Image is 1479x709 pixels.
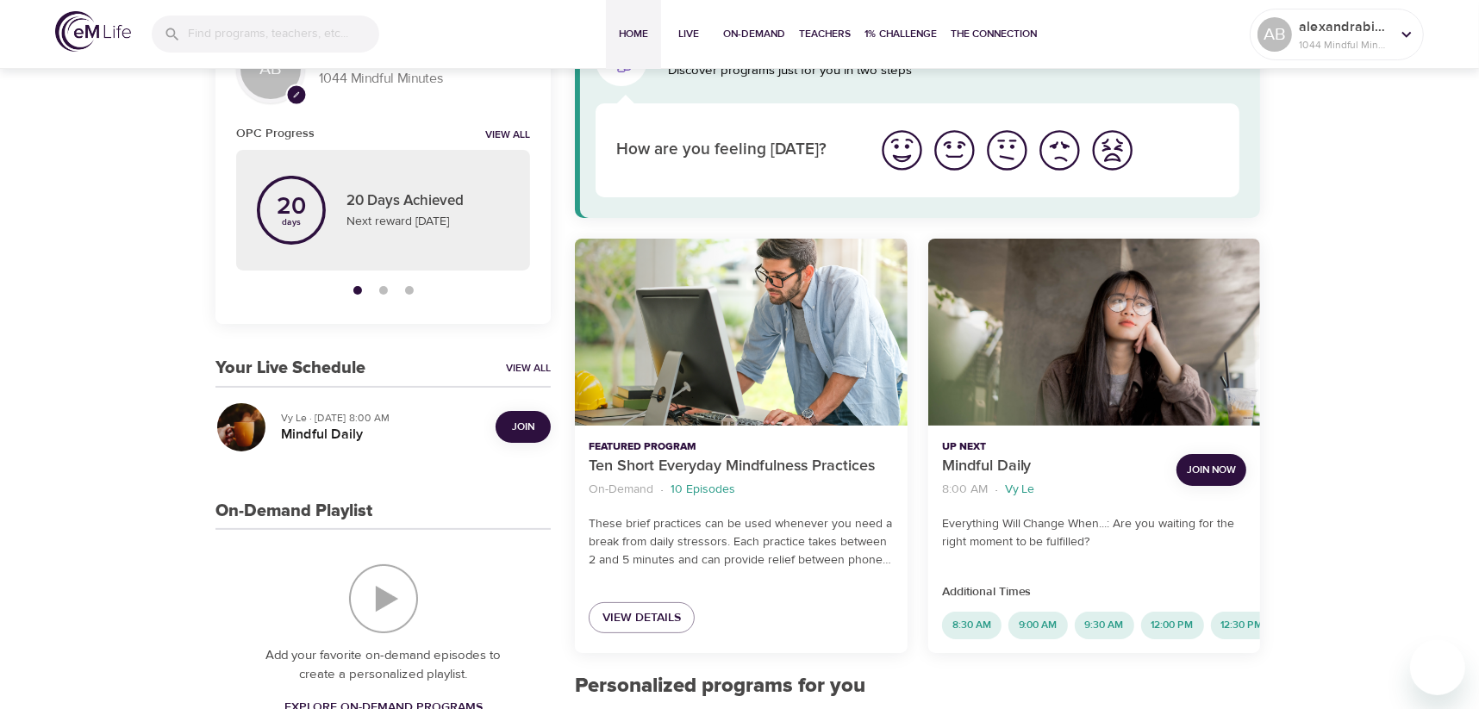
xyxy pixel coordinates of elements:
nav: breadcrumb [942,478,1163,501]
p: Discover programs just for you in two steps [668,61,1239,81]
p: Vy Le · [DATE] 8:00 AM [281,410,482,426]
h5: Mindful Daily [281,426,482,444]
button: Ten Short Everyday Mindfulness Practices [575,239,907,426]
img: great [878,127,926,174]
p: How are you feeling [DATE]? [616,138,855,163]
p: Mindful Daily [942,455,1163,478]
h3: Your Live Schedule [215,358,365,378]
p: days [277,219,306,226]
p: alexandrabinyamin [1299,16,1390,37]
p: Add your favorite on-demand episodes to create a personalized playlist. [250,646,516,685]
p: 20 [277,195,306,219]
img: ok [983,127,1031,174]
span: The Connection [951,25,1037,43]
p: Ten Short Everyday Mindfulness Practices [589,455,893,478]
p: 1044 Mindful Minutes [1299,37,1390,53]
iframe: Button to launch messaging window [1410,640,1465,695]
li: · [995,478,998,501]
span: Live [668,25,709,43]
img: logo [55,11,131,52]
span: 1% Challenge [864,25,937,43]
img: good [931,127,978,174]
a: View all notifications [485,128,530,143]
p: 10 Episodes [671,481,735,499]
button: I'm feeling worst [1086,124,1139,177]
span: 9:00 AM [1008,618,1068,632]
img: On-Demand Playlist [349,564,418,633]
p: Next reward [DATE] [346,213,509,231]
p: Additional Times [942,583,1246,601]
span: Join [512,418,534,436]
button: Mindful Daily [928,239,1260,426]
div: 9:30 AM [1075,612,1134,639]
img: worst [1089,127,1136,174]
button: I'm feeling great [876,124,928,177]
div: 9:00 AM [1008,612,1068,639]
button: Join Now [1176,454,1246,486]
p: 1044 Mindful Minutes [319,69,530,89]
img: bad [1036,127,1083,174]
button: I'm feeling bad [1033,124,1086,177]
h2: Personalized programs for you [575,674,1260,699]
p: 20 Days Achieved [346,190,509,213]
p: Featured Program [589,439,893,455]
p: 8:00 AM [942,481,988,499]
a: View All [506,361,551,376]
h6: OPC Progress [236,124,315,143]
span: 12:30 PM [1211,618,1274,632]
span: Join Now [1187,461,1236,479]
span: On-Demand [723,25,785,43]
span: 8:30 AM [942,618,1002,632]
div: AB [236,34,305,103]
div: 8:30 AM [942,612,1002,639]
p: Everything Will Change When...: Are you waiting for the right moment to be fulfilled? [942,515,1246,551]
span: Teachers [799,25,851,43]
button: I'm feeling good [928,124,981,177]
span: Home [613,25,654,43]
nav: breadcrumb [589,478,893,501]
div: 12:30 PM [1211,612,1274,639]
li: · [660,478,664,501]
button: Join [496,411,551,443]
p: Vy Le [1005,481,1035,499]
span: View Details [602,607,681,629]
input: Find programs, teachers, etc... [188,16,379,53]
h3: On-Demand Playlist [215,501,372,521]
div: AB [1257,17,1292,52]
a: View Details [589,602,695,634]
p: These brief practices can be used whenever you need a break from daily stressors. Each practice t... [589,515,893,569]
div: 12:00 PM [1141,612,1204,639]
p: Up Next [942,439,1163,455]
button: I'm feeling ok [981,124,1033,177]
span: 9:30 AM [1075,618,1134,632]
span: 12:00 PM [1141,618,1204,632]
p: On-Demand [589,481,653,499]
